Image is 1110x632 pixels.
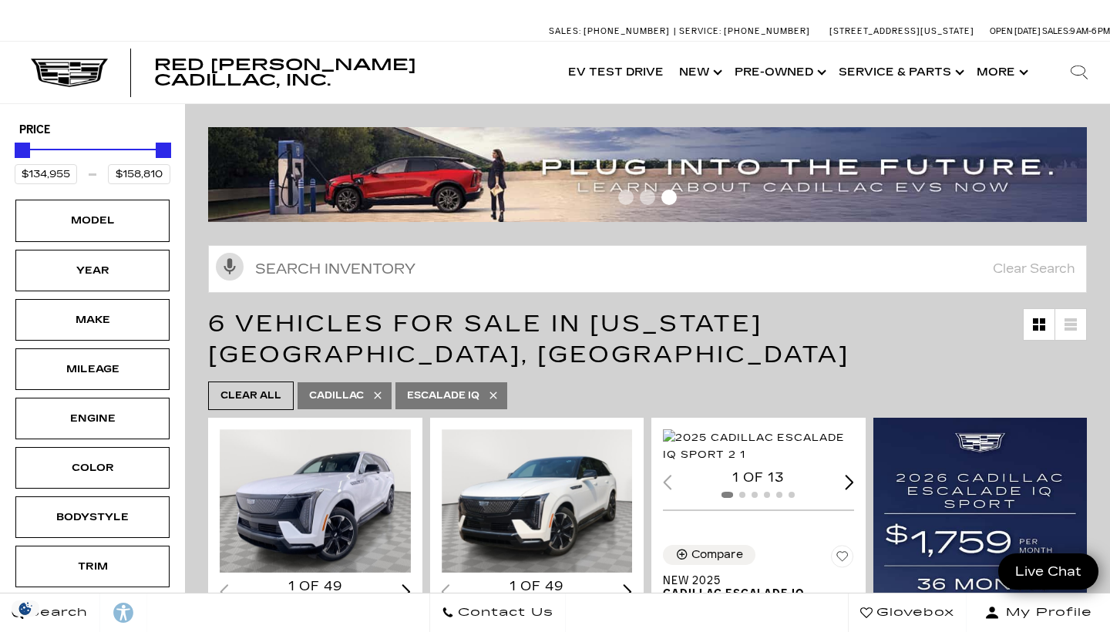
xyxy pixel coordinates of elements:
[220,578,411,595] div: 1 of 49
[442,578,633,595] div: 1 of 49
[845,475,854,489] div: Next slide
[549,27,674,35] a: Sales: [PHONE_NUMBER]
[156,143,171,158] div: Maximum Price
[848,593,967,632] a: Glovebox
[54,212,131,229] div: Model
[663,574,843,587] span: New 2025
[309,386,364,405] span: Cadillac
[623,584,632,599] div: Next slide
[15,496,170,538] div: BodystyleBodystyle
[671,42,727,103] a: New
[54,262,131,279] div: Year
[154,55,416,89] span: Red [PERSON_NAME] Cadillac, Inc.
[54,361,131,378] div: Mileage
[727,42,831,103] a: Pre-Owned
[990,26,1041,36] span: Open [DATE]
[1070,26,1110,36] span: 9 AM-6 PM
[679,26,721,36] span: Service:
[15,299,170,341] div: MakeMake
[24,602,88,624] span: Search
[549,26,581,36] span: Sales:
[208,245,1087,293] input: Search Inventory
[584,26,670,36] span: [PHONE_NUMBER]
[560,42,671,103] a: EV Test Drive
[661,190,677,205] span: Go to slide 3
[220,429,411,573] img: 2025 Cadillac ESCALADE IQ Sport 1 1
[691,548,743,562] div: Compare
[208,310,849,368] span: 6 Vehicles for Sale in [US_STATE][GEOGRAPHIC_DATA], [GEOGRAPHIC_DATA]
[873,602,954,624] span: Glovebox
[15,348,170,390] div: MileageMileage
[442,429,633,573] img: 2025 Cadillac ESCALADE IQ Sport 2 1
[15,200,170,241] div: ModelModel
[663,429,854,463] div: 1 / 2
[15,137,170,184] div: Price
[663,545,755,565] button: Compare Vehicle
[208,127,1087,221] img: ev-blog-post-banners4
[969,42,1033,103] button: More
[1042,26,1070,36] span: Sales:
[407,386,479,405] span: Escalade IQ
[724,26,810,36] span: [PHONE_NUMBER]
[967,593,1110,632] button: Open user profile menu
[674,27,814,35] a: Service: [PHONE_NUMBER]
[640,190,655,205] span: Go to slide 2
[220,429,411,573] div: 1 / 2
[54,558,131,575] div: Trim
[1007,563,1089,580] span: Live Chat
[8,600,43,617] img: Opt-Out Icon
[216,253,244,281] svg: Click to toggle on voice search
[15,250,170,291] div: YearYear
[663,429,854,463] img: 2025 Cadillac ESCALADE IQ Sport 2 1
[831,42,969,103] a: Service & Parts
[54,410,131,427] div: Engine
[19,123,166,137] h5: Price
[1000,602,1092,624] span: My Profile
[15,164,77,184] input: Minimum
[454,602,553,624] span: Contact Us
[15,546,170,587] div: TrimTrim
[220,386,281,405] span: Clear All
[108,164,170,184] input: Maximum
[429,593,566,632] a: Contact Us
[829,26,974,36] a: [STREET_ADDRESS][US_STATE]
[15,143,30,158] div: Minimum Price
[831,545,854,574] button: Save Vehicle
[998,553,1098,590] a: Live Chat
[31,59,108,88] img: Cadillac Dark Logo with Cadillac White Text
[402,584,411,599] div: Next slide
[442,429,633,573] div: 1 / 2
[663,574,854,614] a: New 2025Cadillac ESCALADE IQ Sport 2
[54,459,131,476] div: Color
[154,57,545,88] a: Red [PERSON_NAME] Cadillac, Inc.
[618,190,634,205] span: Go to slide 1
[8,600,43,617] section: Click to Open Cookie Consent Modal
[663,587,843,614] span: Cadillac ESCALADE IQ Sport 2
[54,509,131,526] div: Bodystyle
[54,311,131,328] div: Make
[663,469,854,486] div: 1 of 13
[15,398,170,439] div: EngineEngine
[15,447,170,489] div: ColorColor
